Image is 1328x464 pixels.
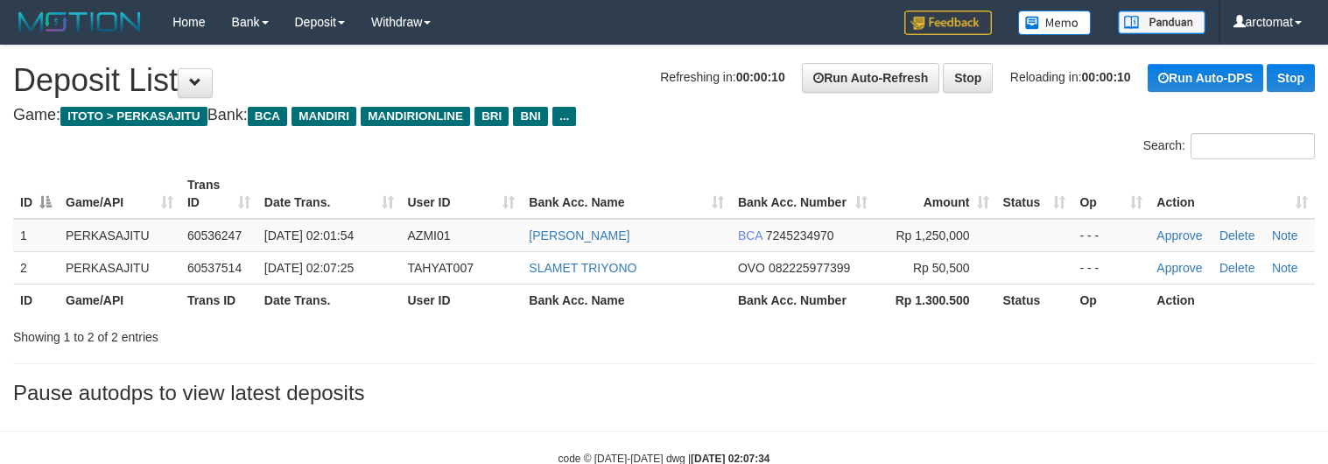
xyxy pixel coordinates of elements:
[257,284,401,316] th: Date Trans.
[1010,70,1131,84] span: Reloading in:
[13,219,59,252] td: 1
[59,251,180,284] td: PERKASAJITU
[13,284,59,316] th: ID
[1072,251,1149,284] td: - - -
[913,261,970,275] span: Rp 50,500
[60,107,207,126] span: ITOTO > PERKASAJITU
[1149,169,1315,219] th: Action: activate to sort column ascending
[180,284,257,316] th: Trans ID
[187,228,242,243] span: 60536247
[513,107,547,126] span: BNI
[187,261,242,275] span: 60537514
[264,228,354,243] span: [DATE] 02:01:54
[1018,11,1092,35] img: Button%20Memo.svg
[474,107,509,126] span: BRI
[264,261,354,275] span: [DATE] 02:07:25
[943,63,993,93] a: Stop
[769,261,850,275] span: Copy 082225977399 to clipboard
[401,284,523,316] th: User ID
[1272,228,1298,243] a: Note
[361,107,470,126] span: MANDIRIONLINE
[401,169,523,219] th: User ID: activate to sort column ascending
[875,284,996,316] th: Rp 1.300.500
[731,284,875,316] th: Bank Acc. Number
[59,169,180,219] th: Game/API: activate to sort column ascending
[738,261,765,275] span: OVO
[1156,228,1202,243] a: Approve
[13,321,540,346] div: Showing 1 to 2 of 2 entries
[731,169,875,219] th: Bank Acc. Number: activate to sort column ascending
[1219,261,1254,275] a: Delete
[896,228,969,243] span: Rp 1,250,000
[529,261,636,275] a: SLAMET TRIYONO
[1118,11,1205,34] img: panduan.png
[59,219,180,252] td: PERKASAJITU
[1191,133,1315,159] input: Search:
[522,284,731,316] th: Bank Acc. Name
[13,382,1315,404] h3: Pause autodps to view latest deposits
[736,70,785,84] strong: 00:00:10
[59,284,180,316] th: Game/API
[248,107,287,126] span: BCA
[13,63,1315,98] h1: Deposit List
[660,70,784,84] span: Refreshing in:
[1072,169,1149,219] th: Op: activate to sort column ascending
[996,284,1073,316] th: Status
[529,228,629,243] a: [PERSON_NAME]
[1072,219,1149,252] td: - - -
[13,251,59,284] td: 2
[1272,261,1298,275] a: Note
[738,228,762,243] span: BCA
[904,11,992,35] img: Feedback.jpg
[1267,64,1315,92] a: Stop
[522,169,731,219] th: Bank Acc. Name: activate to sort column ascending
[1082,70,1131,84] strong: 00:00:10
[13,169,59,219] th: ID: activate to sort column descending
[257,169,401,219] th: Date Trans.: activate to sort column ascending
[1149,284,1315,316] th: Action
[875,169,996,219] th: Amount: activate to sort column ascending
[1156,261,1202,275] a: Approve
[408,261,474,275] span: TAHYAT007
[1143,133,1315,159] label: Search:
[1148,64,1263,92] a: Run Auto-DPS
[292,107,356,126] span: MANDIRI
[180,169,257,219] th: Trans ID: activate to sort column ascending
[552,107,576,126] span: ...
[802,63,939,93] a: Run Auto-Refresh
[996,169,1073,219] th: Status: activate to sort column ascending
[13,107,1315,124] h4: Game: Bank:
[1072,284,1149,316] th: Op
[1219,228,1254,243] a: Delete
[408,228,451,243] span: AZMI01
[13,9,146,35] img: MOTION_logo.png
[766,228,834,243] span: Copy 7245234970 to clipboard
